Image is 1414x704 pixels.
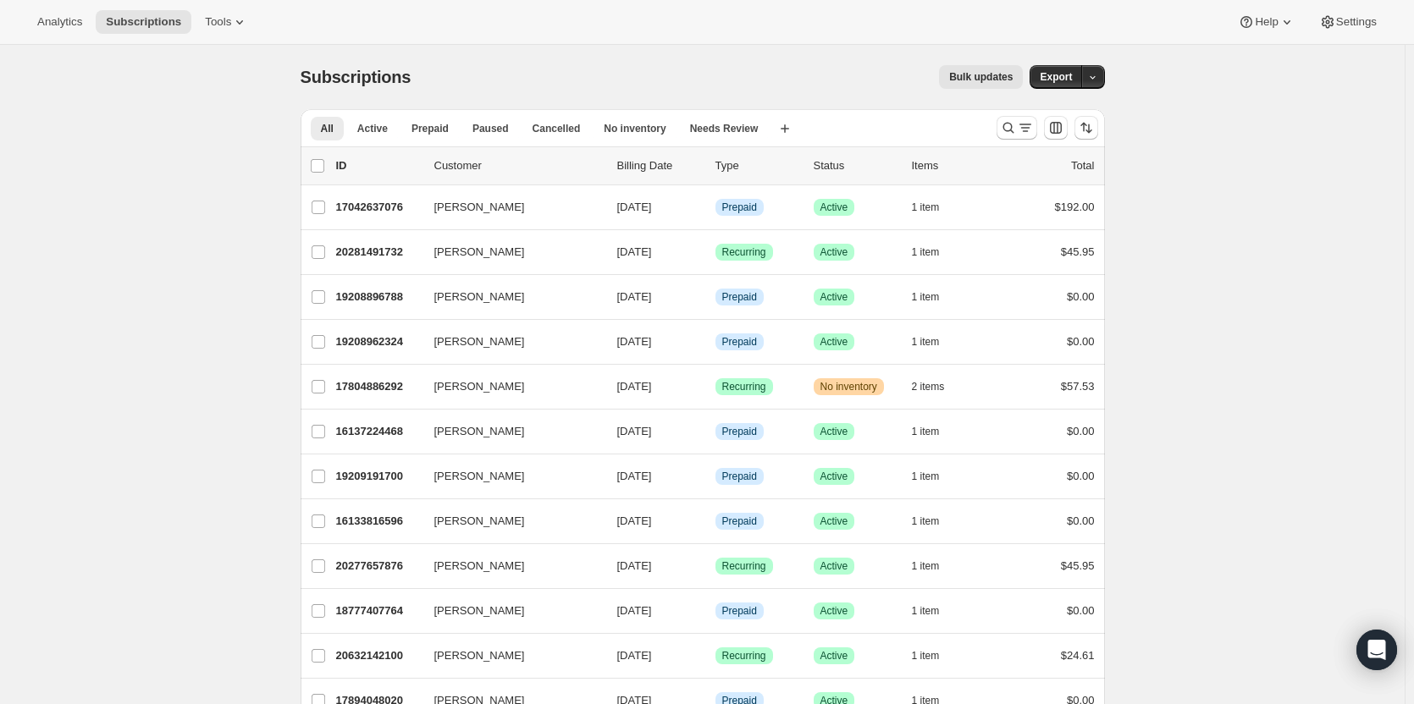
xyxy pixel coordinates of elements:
[1309,10,1387,34] button: Settings
[617,649,652,662] span: [DATE]
[1255,15,1278,29] span: Help
[912,644,958,668] button: 1 item
[336,599,1095,623] div: 18777407764[PERSON_NAME][DATE]InfoPrepaidSuccessActive1 item$0.00
[722,514,757,528] span: Prepaid
[820,559,848,573] span: Active
[424,553,594,580] button: [PERSON_NAME]
[722,559,766,573] span: Recurring
[336,333,421,350] p: 19208962324
[1067,335,1095,348] span: $0.00
[617,604,652,617] span: [DATE]
[722,604,757,618] span: Prepaid
[336,644,1095,668] div: 20632142100[PERSON_NAME][DATE]SuccessRecurringSuccessActive1 item$24.61
[1228,10,1305,34] button: Help
[434,468,525,485] span: [PERSON_NAME]
[1061,380,1095,393] span: $57.53
[820,380,877,393] span: No inventory
[336,244,421,261] p: 20281491732
[1061,649,1095,662] span: $24.61
[715,157,800,174] div: Type
[604,122,666,135] span: No inventory
[336,423,421,440] p: 16137224468
[912,375,964,399] button: 2 items
[424,597,594,624] button: [PERSON_NAME]
[424,463,594,490] button: [PERSON_NAME]
[1044,116,1068,140] button: Customize table column order and visibility
[424,283,594,311] button: [PERSON_NAME]
[617,157,702,174] p: Billing Date
[912,599,958,623] button: 1 item
[912,465,958,488] button: 1 item
[336,509,1095,533] div: 16133816596[PERSON_NAME][DATE]InfoPrepaidSuccessActive1 item$0.00
[912,201,940,214] span: 1 item
[617,335,652,348] span: [DATE]
[617,290,652,303] span: [DATE]
[912,425,940,438] span: 1 item
[617,425,652,437] span: [DATE]
[912,290,940,304] span: 1 item
[424,239,594,266] button: [PERSON_NAME]
[912,470,940,483] span: 1 item
[997,116,1037,140] button: Search and filter results
[1067,514,1095,527] span: $0.00
[912,420,958,443] button: 1 item
[1067,425,1095,437] span: $0.00
[434,423,525,440] span: [PERSON_NAME]
[912,649,940,663] span: 1 item
[336,378,421,395] p: 17804886292
[771,117,798,140] button: Create new view
[533,122,581,135] span: Cancelled
[820,470,848,483] span: Active
[820,425,848,438] span: Active
[336,513,421,530] p: 16133816596
[434,157,604,174] p: Customer
[434,289,525,305] span: [PERSON_NAME]
[912,559,940,573] span: 1 item
[301,68,411,86] span: Subscriptions
[617,514,652,527] span: [DATE]
[820,290,848,304] span: Active
[37,15,82,29] span: Analytics
[814,157,898,174] p: Status
[336,330,1095,354] div: 19208962324[PERSON_NAME][DATE]InfoPrepaidSuccessActive1 item$0.00
[336,465,1095,488] div: 19209191700[PERSON_NAME][DATE]InfoPrepaidSuccessActive1 item$0.00
[820,245,848,259] span: Active
[434,513,525,530] span: [PERSON_NAME]
[617,380,652,393] span: [DATE]
[434,378,525,395] span: [PERSON_NAME]
[1061,559,1095,572] span: $45.95
[336,157,421,174] p: ID
[912,330,958,354] button: 1 item
[434,333,525,350] span: [PERSON_NAME]
[1074,116,1098,140] button: Sort the results
[205,15,231,29] span: Tools
[722,470,757,483] span: Prepaid
[722,290,757,304] span: Prepaid
[722,245,766,259] span: Recurring
[820,649,848,663] span: Active
[1067,604,1095,617] span: $0.00
[434,647,525,664] span: [PERSON_NAME]
[1061,245,1095,258] span: $45.95
[1067,290,1095,303] span: $0.00
[357,122,388,135] span: Active
[1040,70,1072,84] span: Export
[434,244,525,261] span: [PERSON_NAME]
[336,240,1095,264] div: 20281491732[PERSON_NAME][DATE]SuccessRecurringSuccessActive1 item$45.95
[195,10,258,34] button: Tools
[722,201,757,214] span: Prepaid
[106,15,181,29] span: Subscriptions
[336,420,1095,443] div: 16137224468[PERSON_NAME][DATE]InfoPrepaidSuccessActive1 item$0.00
[617,470,652,482] span: [DATE]
[411,122,449,135] span: Prepaid
[912,514,940,528] span: 1 item
[336,375,1095,399] div: 17804886292[PERSON_NAME][DATE]SuccessRecurringWarningNo inventory2 items$57.53
[912,157,997,174] div: Items
[424,194,594,221] button: [PERSON_NAME]
[690,122,759,135] span: Needs Review
[912,509,958,533] button: 1 item
[336,285,1095,309] div: 19208896788[PERSON_NAME][DATE]InfoPrepaidSuccessActive1 item$0.00
[434,199,525,216] span: [PERSON_NAME]
[912,554,958,578] button: 1 item
[424,373,594,400] button: [PERSON_NAME]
